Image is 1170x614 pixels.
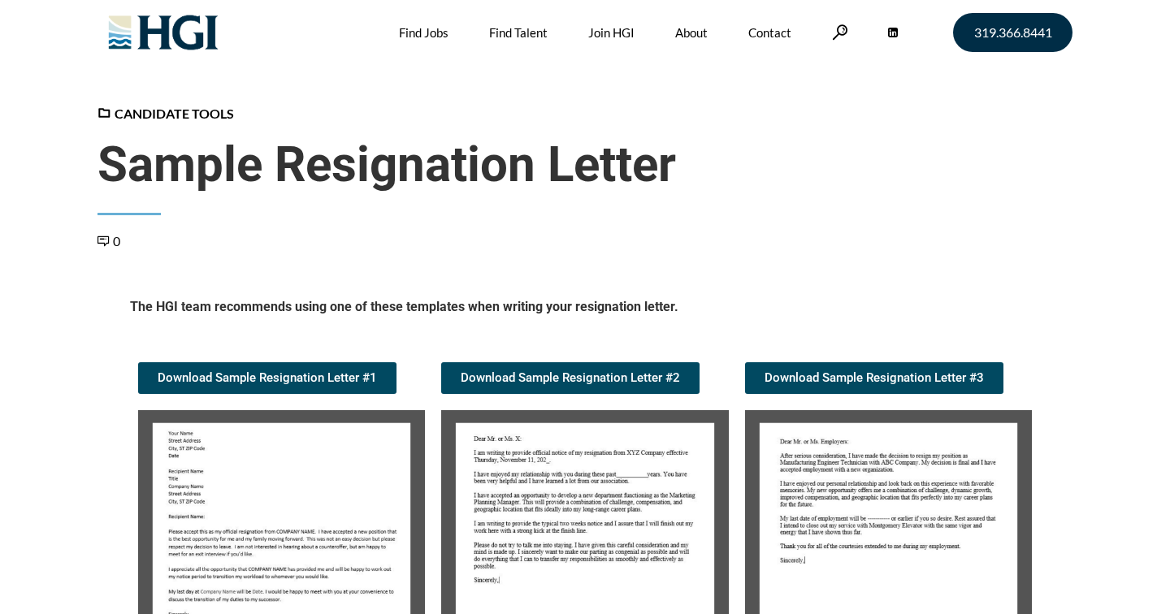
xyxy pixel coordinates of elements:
span: Download Sample Resignation Letter #1 [158,372,377,384]
a: Download Sample Resignation Letter #1 [138,362,396,394]
a: 0 [97,233,120,249]
span: Sample Resignation Letter [97,136,1072,194]
h5: The HGI team recommends using one of these templates when writing your resignation letter. [130,298,1040,322]
span: 319.366.8441 [974,26,1052,39]
a: 319.366.8441 [953,13,1072,52]
a: Candidate Tools [97,106,234,121]
a: Search [832,24,848,40]
span: Download Sample Resignation Letter #3 [765,372,984,384]
span: Download Sample Resignation Letter #2 [461,372,680,384]
a: Download Sample Resignation Letter #3 [745,362,1003,394]
a: Download Sample Resignation Letter #2 [441,362,700,394]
